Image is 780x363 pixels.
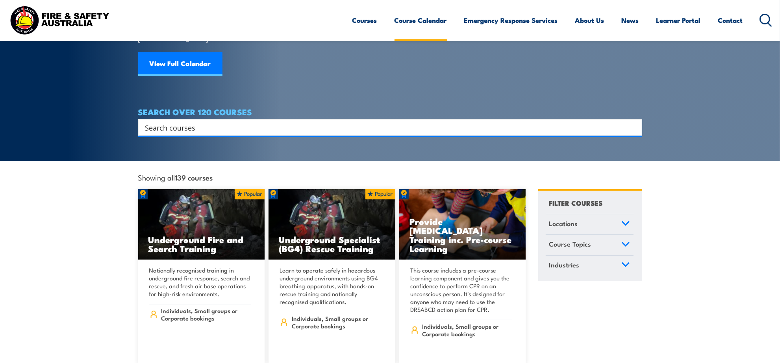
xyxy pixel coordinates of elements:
a: Course Topics [546,235,634,255]
span: Individuals, Small groups or Corporate bookings [161,307,251,322]
a: Underground Specialist (BG4) Rescue Training [269,189,395,260]
a: Learner Portal [656,10,701,31]
p: Learn to operate safely in hazardous underground environments using BG4 breathing apparatus, with... [280,266,382,306]
p: Find a course thats right for you and your team. We can train on your worksite, in our training c... [138,5,282,42]
a: Course Calendar [395,10,447,31]
a: Industries [546,256,634,276]
p: This course includes a pre-course learning component and gives you the confidence to perform CPR ... [410,266,513,313]
span: Industries [549,260,580,270]
img: Underground mine rescue [138,189,265,260]
a: View Full Calendar [138,52,222,76]
span: Showing all [138,173,213,181]
a: Contact [718,10,743,31]
h3: Provide [MEDICAL_DATA] Training inc. Pre-course Learning [409,217,516,253]
img: Low Voltage Rescue and Provide CPR [399,189,526,260]
h3: Underground Specialist (BG4) Rescue Training [279,235,385,253]
h4: SEARCH OVER 120 COURSES [138,107,642,116]
a: News [622,10,639,31]
a: Courses [352,10,377,31]
form: Search form [147,122,626,133]
a: Emergency Response Services [464,10,558,31]
a: Underground Fire and Search Training [138,189,265,260]
span: Locations [549,218,578,229]
img: Underground mine rescue [269,189,395,260]
strong: 139 courses [175,172,213,182]
button: Search magnifier button [628,122,639,133]
a: Provide [MEDICAL_DATA] Training inc. Pre-course Learning [399,189,526,260]
span: Course Topics [549,239,591,249]
a: Locations [546,214,634,235]
h4: FILTER COURSES [549,197,603,208]
p: Nationally recognised training in underground fire response, search and rescue, and fresh air bas... [149,266,252,298]
input: Search input [145,122,625,133]
a: About Us [575,10,604,31]
span: Individuals, Small groups or Corporate bookings [422,322,512,337]
h3: Underground Fire and Search Training [148,235,255,253]
span: Individuals, Small groups or Corporate bookings [292,315,382,330]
